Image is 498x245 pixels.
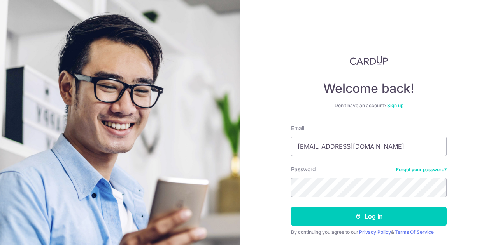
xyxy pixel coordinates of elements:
[291,137,447,156] input: Enter your Email
[291,229,447,235] div: By continuing you agree to our &
[387,103,403,108] a: Sign up
[291,81,447,96] h4: Welcome back!
[291,165,316,173] label: Password
[291,207,447,226] button: Log in
[396,167,447,173] a: Forgot your password?
[395,229,434,235] a: Terms Of Service
[291,124,304,132] label: Email
[350,56,388,65] img: CardUp Logo
[291,103,447,109] div: Don’t have an account?
[359,229,391,235] a: Privacy Policy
